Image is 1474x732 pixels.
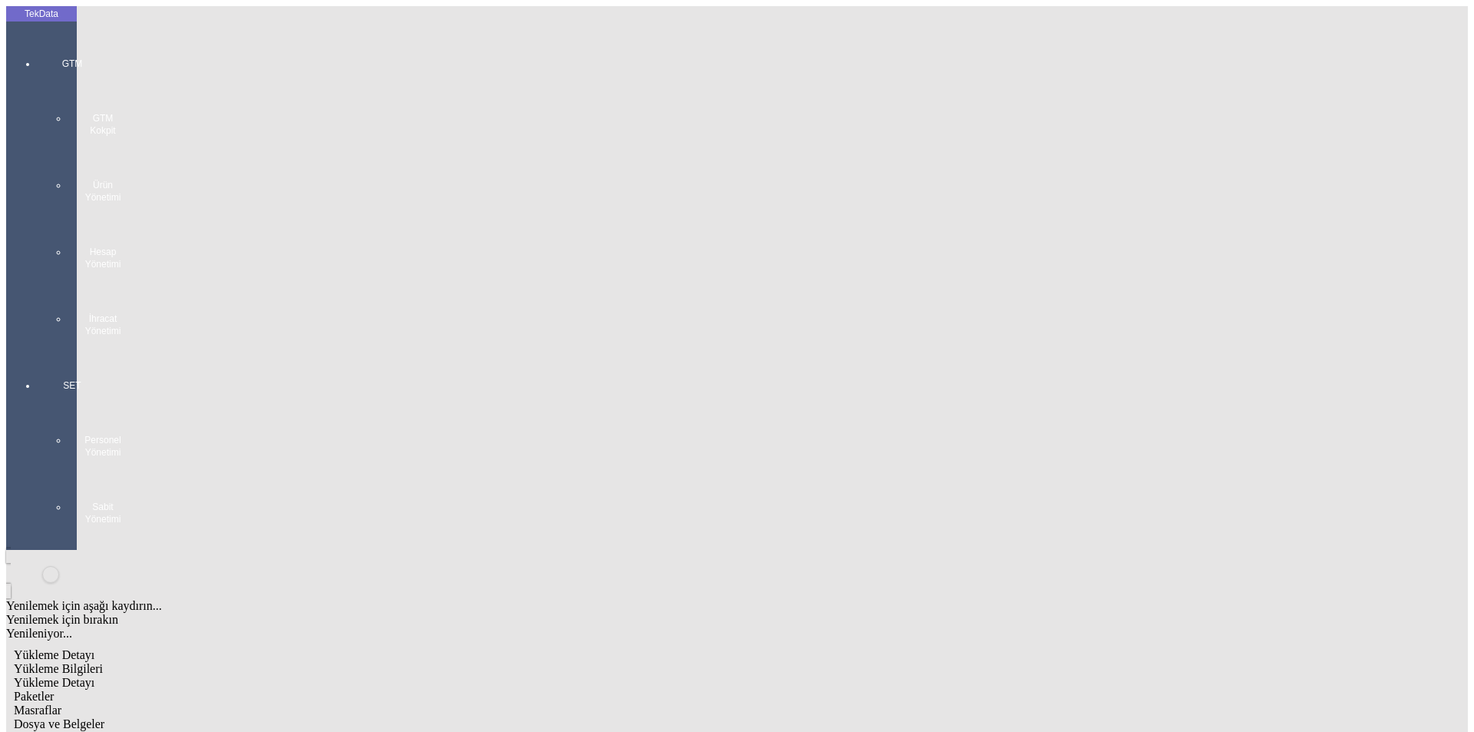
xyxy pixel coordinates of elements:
[14,717,104,730] span: Dosya ve Belgeler
[80,501,126,525] span: Sabit Yönetimi
[6,599,1238,613] div: Yenilemek için aşağı kaydırın...
[80,246,126,270] span: Hesap Yönetimi
[6,8,77,20] div: TekData
[14,676,94,689] span: Yükleme Detayı
[80,112,126,137] span: GTM Kokpit
[80,313,126,337] span: İhracat Yönetimi
[14,704,61,717] span: Masraflar
[49,379,95,392] span: SET
[6,627,1238,641] div: Yenileniyor...
[80,179,126,204] span: Ürün Yönetimi
[80,434,126,459] span: Personel Yönetimi
[49,58,95,70] span: GTM
[14,648,94,661] span: Yükleme Detayı
[6,613,1238,627] div: Yenilemek için bırakın
[14,662,103,675] span: Yükleme Bilgileri
[14,690,54,703] span: Paketler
